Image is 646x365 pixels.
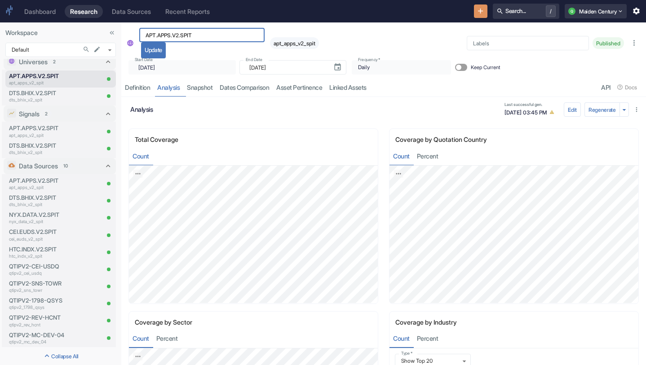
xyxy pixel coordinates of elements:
[91,44,103,55] button: edit
[9,270,99,277] p: qtipv2_cei_usdq
[9,184,99,191] p: apt_apps_v2_spit
[80,44,92,55] button: Search...
[389,330,638,348] div: Count Chart/Percent Chart Tabs
[9,228,99,236] p: CEI.EUDS.V2.SPIT
[135,57,153,62] label: Start Date
[9,228,99,242] a: CEI.EUDS.V2.SPITcei_euds_v2_spit
[9,279,99,288] p: QTIPV2-SNS-TOWR
[9,287,99,294] p: qtipv2_sns_towr
[50,58,59,65] span: 2
[138,60,224,75] input: yyyy-mm-dd
[597,78,614,97] a: API
[9,72,75,80] p: APT.APPS.V2.SPIT
[9,176,99,191] a: APT.APPS.V2.SPITapt_apps_v2_spit
[9,89,75,103] a: DTS.BHIX.V2.SPITdts_bhix_v2_spit
[9,176,99,185] p: APT.APPS.V2.SPIT
[9,124,75,138] a: APT.APPS.V2.SPITapt_apps_v2_spit
[106,27,118,39] button: Collapse Sidebar
[9,211,99,219] p: NYX.DATA.V2.SPIT
[389,147,413,165] button: Count
[2,349,119,363] button: Collapse All
[127,40,134,48] span: Universe
[9,296,99,305] p: QTIPV2-1798-QSYS
[395,317,471,327] p: Coverage by Industry
[584,102,620,117] button: Regenerate
[5,28,116,37] p: Workspace
[394,170,403,178] a: Export; Press ENTER to open
[4,53,116,70] div: Universes2
[9,296,99,311] a: QTIPV2-1798-QSYSqtipv2_1798_qsys
[19,109,40,119] p: Signals
[330,59,345,75] button: Choose date, selected date is Sep 10, 2025
[9,304,99,311] p: qtipv2_1798_qsys
[125,84,150,92] div: Definition
[9,262,99,277] a: QTIPV2-CEI-USDQqtipv2_cei_usdq
[19,161,58,171] p: Data Sources
[9,245,99,259] a: HTC.INDX.V2.SPIThtc_indx_v2_spit
[504,107,557,117] span: [DATE] 03:45 PM
[153,330,181,348] button: Percent
[135,317,206,327] p: Coverage by Sector
[9,201,99,208] p: dts_bhix_v2_spit
[9,331,99,345] a: QTIPV2-MC-DEV-04qtipv2_mc_dev_04
[42,110,51,117] span: 2
[129,330,153,348] button: Count
[5,43,116,57] div: Default
[106,5,156,18] a: Data Sources
[564,102,581,117] button: config
[135,135,192,144] p: Total Coverage
[389,147,638,165] div: Count Chart/Percent Chart Tabs
[246,57,262,62] label: End Date
[154,78,183,97] a: analysis
[9,262,99,271] p: QTIPV2-CEI-USDQ
[9,141,75,156] a: DTS.BHIX.V2.SPITdts_bhix_v2_spit
[121,78,646,97] div: resource tabs
[395,135,501,144] p: Coverage by Quotation Country
[9,132,75,139] p: apt_apps_v2_spit
[9,245,99,254] p: HTC.INDX.V2.SPIT
[565,4,627,18] button: QMaiden Century
[9,72,75,86] a: APT.APPS.V2.SPITapt_apps_v2_spit
[9,211,99,225] a: NYX.DATA.V2.SPITnyx_data_v2_spit
[160,5,215,18] a: Recent Reports
[493,4,559,19] button: Search.../
[270,40,319,47] span: apt_apps_v2_spit
[4,106,116,122] div: Signals2
[130,106,499,113] h6: analysis
[352,60,451,75] div: Daily
[9,313,99,328] a: QTIPV2-REV-HCNTqtipv2_rev_hcnt
[216,78,273,97] a: Dates Comparison
[9,253,99,259] p: htc_indx_v2_spit
[9,124,75,132] p: APT.APPS.V2.SPIT
[593,40,624,47] span: Published
[413,330,442,348] button: Percent
[19,57,48,66] p: Universes
[183,78,216,97] a: Snapshot
[568,8,575,15] div: Q
[326,78,370,97] a: Linked Assets
[9,236,99,242] p: cei_euds_v2_spit
[358,57,381,62] label: Frequency
[273,78,326,97] a: Asset Pertinence
[9,141,75,150] p: DTS.BHIX.V2.SPIT
[9,193,99,208] a: DTS.BHIX.V2.SPITdts_bhix_v2_spit
[129,147,153,165] button: Count
[141,42,166,58] button: Update
[471,64,500,71] span: Keep Current
[9,313,99,322] p: QTIPV2-REV-HCNT
[129,330,378,348] div: Count Chart/Percent Chart Tabs
[474,4,488,18] button: New Resource
[9,331,99,339] p: QTIPV2-MC-DEV-04
[9,193,99,202] p: DTS.BHIX.V2.SPIT
[70,8,97,15] div: Research
[9,89,75,97] p: DTS.BHIX.V2.SPIT
[165,8,210,15] div: Recent Reports
[19,5,61,18] a: Dashboard
[9,218,99,225] p: nyx_data_v2_spit
[9,97,75,103] p: dts_bhix_v2_spit
[133,352,143,360] a: Export; Press ENTER to open
[129,147,378,165] div: Count Chart/Percent Chart Tabs
[389,330,413,348] button: Count
[24,8,56,15] div: Dashboard
[413,147,442,165] button: Percent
